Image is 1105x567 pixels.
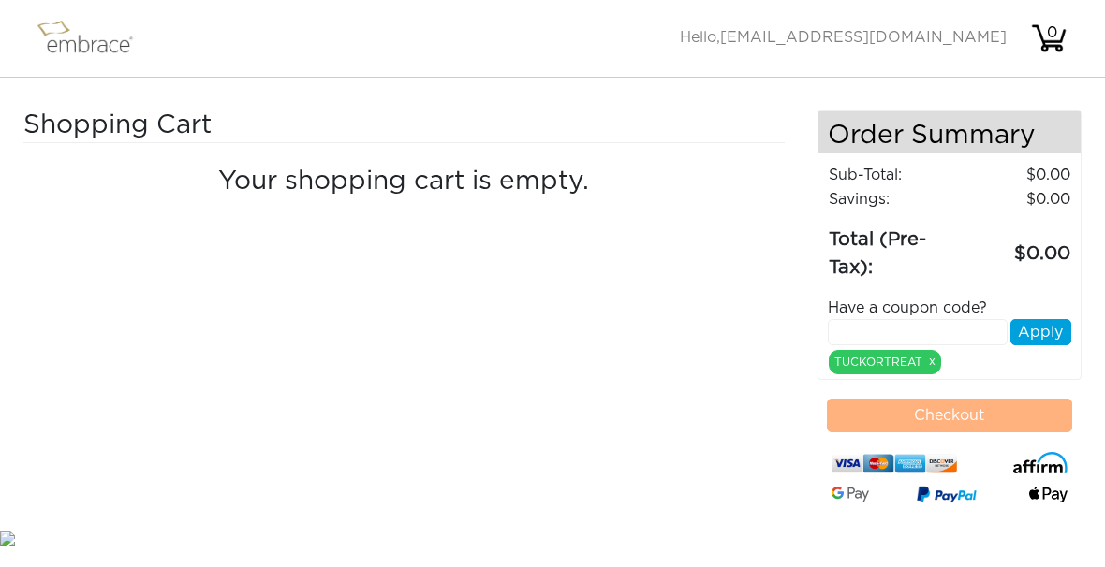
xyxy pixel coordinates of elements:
[1013,452,1068,473] img: affirm-logo.svg
[1030,20,1068,57] img: cart
[828,187,962,211] td: Savings :
[37,167,771,198] h4: Your shopping cart is empty.
[832,451,958,477] img: credit-cards.png
[1033,22,1070,44] div: 0
[720,30,1007,45] span: [EMAIL_ADDRESS][DOMAIN_NAME]
[828,163,962,187] td: Sub-Total:
[23,110,327,142] h3: Shopping Cart
[832,487,870,502] img: Google-Pay-Logo.svg
[680,30,1007,45] span: Hello,
[917,483,977,507] img: paypal-v3.png
[814,297,1086,319] div: Have a coupon code?
[1029,487,1068,502] img: fullApplePay.png
[962,187,1071,211] td: 0.00
[1030,30,1068,45] a: 0
[818,111,1082,153] h4: Order Summary
[828,211,962,283] td: Total (Pre-Tax):
[827,399,1073,432] button: Checkout
[1010,319,1071,345] button: Apply
[929,353,936,370] a: x
[33,15,155,62] img: logo.png
[829,350,941,374] div: TUCKORTREAT
[962,211,1071,283] td: 0.00
[962,163,1071,187] td: 0.00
